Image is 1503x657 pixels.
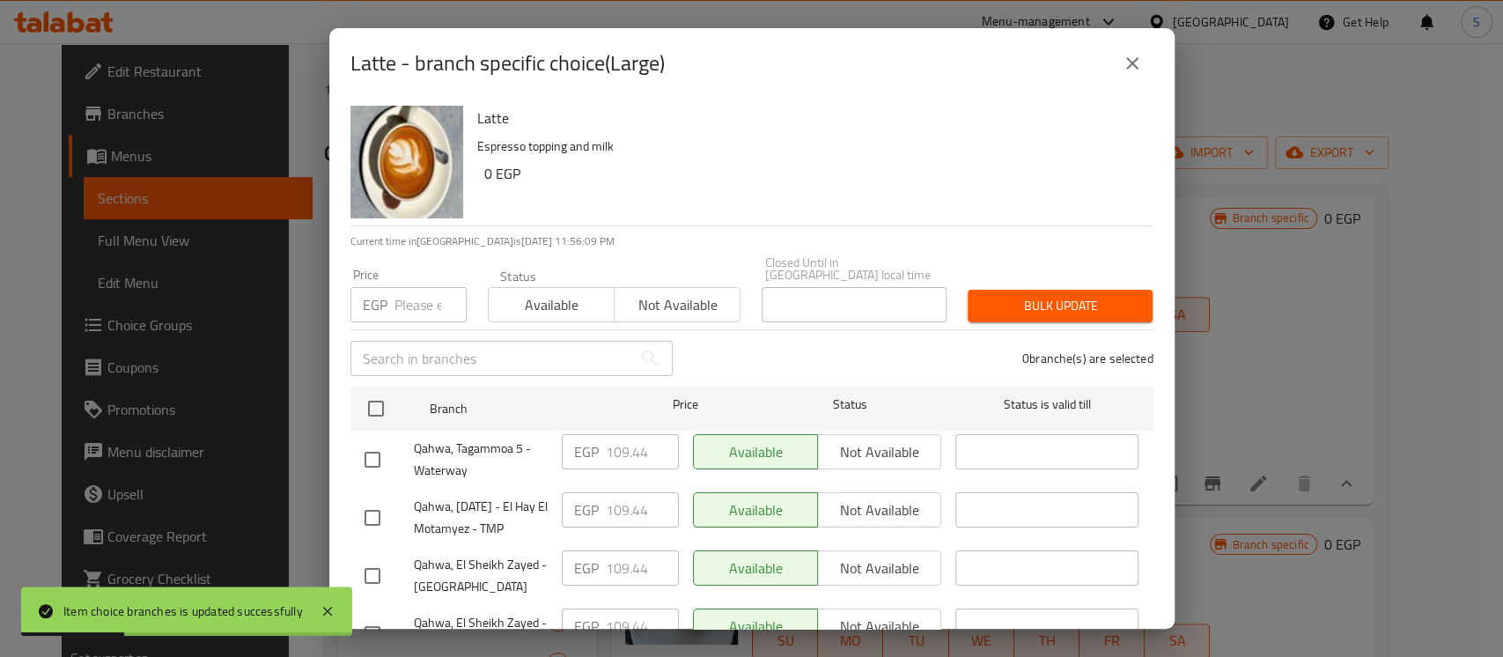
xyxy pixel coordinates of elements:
p: EGP [574,616,599,637]
h6: 0 EGP [484,161,1139,186]
span: Branch [430,398,613,420]
p: EGP [574,557,599,579]
p: EGP [574,441,599,462]
img: Latte [350,106,463,218]
span: Status [758,394,941,416]
p: Current time in [GEOGRAPHIC_DATA] is [DATE] 11:56:09 PM [350,233,1153,249]
p: Espresso topping and milk [477,136,1139,158]
span: Qahwa, El Sheikh Zayed - [GEOGRAPHIC_DATA] [414,554,548,598]
h6: Latte [477,106,1139,130]
input: Please enter price [606,492,679,528]
input: Please enter price [606,609,679,644]
h2: Latte - branch specific choice(Large) [350,49,665,78]
input: Please enter price [606,434,679,469]
span: Bulk update [982,295,1138,317]
span: Status is valid till [955,394,1138,416]
p: 0 branche(s) are selected [1022,350,1153,367]
input: Search in branches [350,341,632,376]
button: Available [488,287,615,322]
button: close [1111,42,1153,85]
button: Not available [614,287,740,322]
span: Qahwa, Tagammoa 5 - Waterway [414,438,548,482]
span: Price [627,394,744,416]
p: EGP [574,499,599,520]
button: Bulk update [968,290,1153,322]
input: Please enter price [394,287,467,322]
p: EGP [363,294,387,315]
span: Qahwa, El Sheikh Zayed - Nile University - TMP [414,612,548,656]
span: Qahwa, [DATE] - El Hay El Motamyez - TMP [414,496,548,540]
input: Please enter price [606,550,679,586]
span: Available [496,292,608,318]
span: Not available [622,292,733,318]
div: Item choice branches is updated successfully [63,602,303,621]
